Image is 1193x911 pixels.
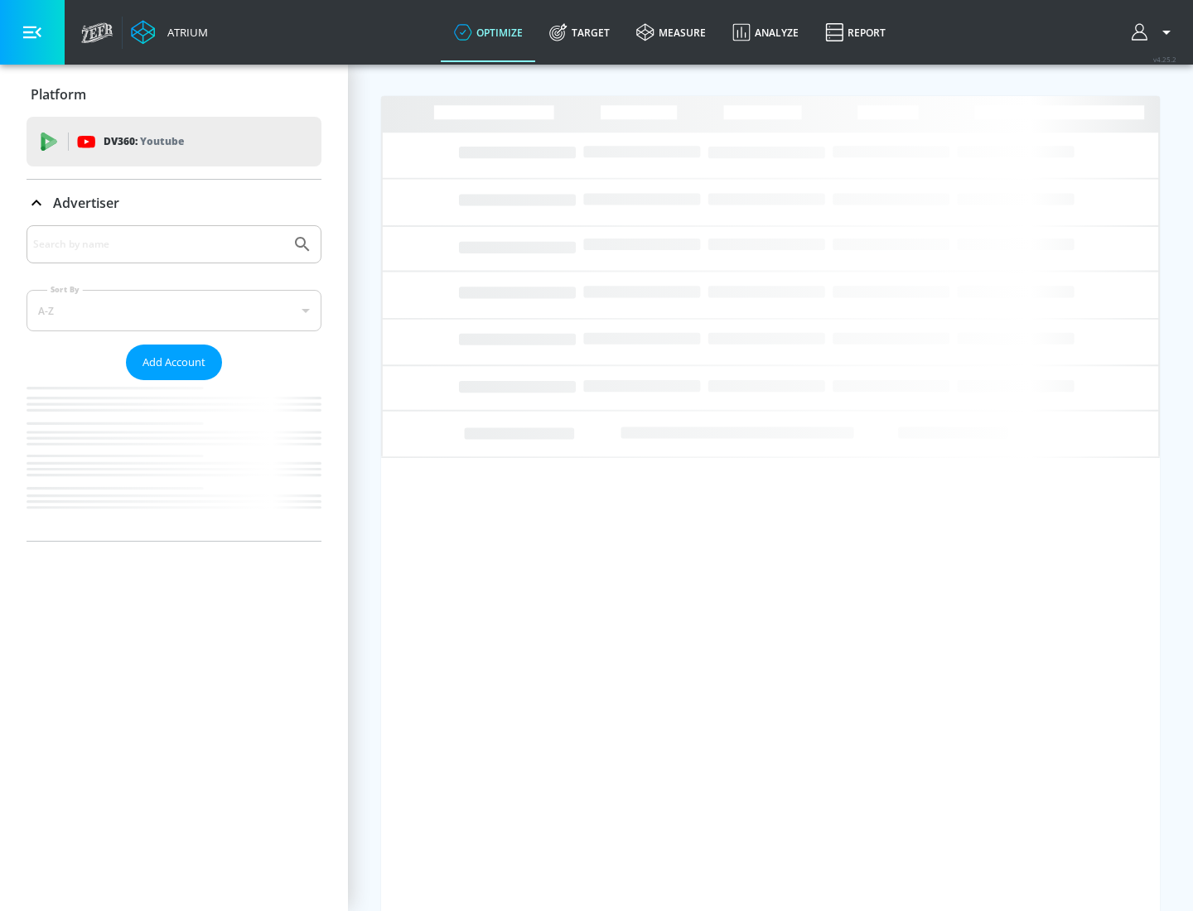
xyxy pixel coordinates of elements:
p: Advertiser [53,194,119,212]
a: Atrium [131,20,208,45]
button: Add Account [126,345,222,380]
input: Search by name [33,234,284,255]
label: Sort By [47,284,83,295]
div: DV360: Youtube [27,117,321,166]
nav: list of Advertiser [27,380,321,541]
div: Platform [27,71,321,118]
a: Analyze [719,2,812,62]
a: Report [812,2,899,62]
p: Platform [31,85,86,104]
p: Youtube [140,133,184,150]
div: Atrium [161,25,208,40]
div: A-Z [27,290,321,331]
div: Advertiser [27,225,321,541]
a: Target [536,2,623,62]
div: Advertiser [27,180,321,226]
span: v 4.25.2 [1153,55,1176,64]
a: measure [623,2,719,62]
span: Add Account [142,353,205,372]
p: DV360: [104,133,184,151]
a: optimize [441,2,536,62]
